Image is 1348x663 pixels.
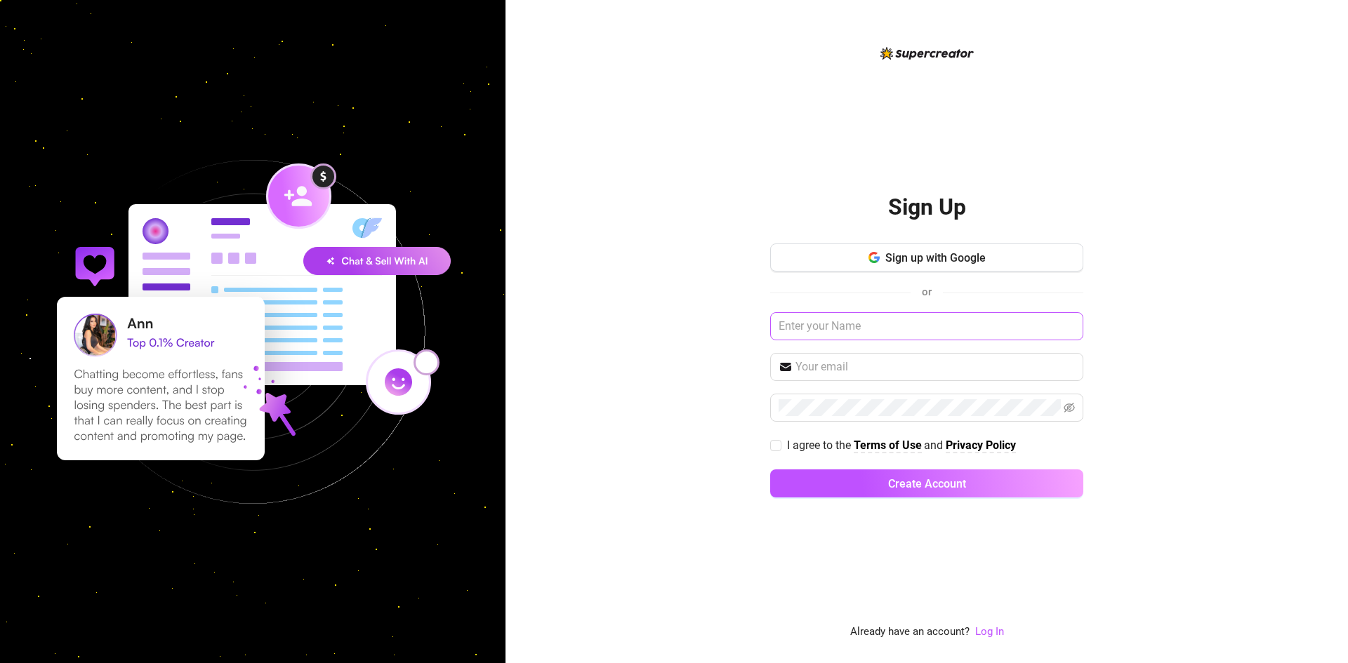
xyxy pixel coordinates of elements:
[880,47,974,60] img: logo-BBDzfeDw.svg
[888,193,966,222] h2: Sign Up
[854,438,922,452] strong: Terms of Use
[975,625,1004,638] a: Log In
[770,312,1083,340] input: Enter your Name
[1064,402,1075,413] span: eye-invisible
[787,438,854,452] span: I agree to the
[10,89,496,575] img: signup-background-D0MIrEPF.svg
[770,243,1083,272] button: Sign up with Google
[946,438,1016,452] strong: Privacy Policy
[885,251,986,264] span: Sign up with Google
[854,438,922,453] a: Terms of Use
[922,286,932,298] span: or
[924,438,946,452] span: and
[975,624,1004,641] a: Log In
[888,477,966,490] span: Create Account
[770,469,1083,497] button: Create Account
[795,359,1075,375] input: Your email
[850,624,970,641] span: Already have an account?
[946,438,1016,453] a: Privacy Policy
